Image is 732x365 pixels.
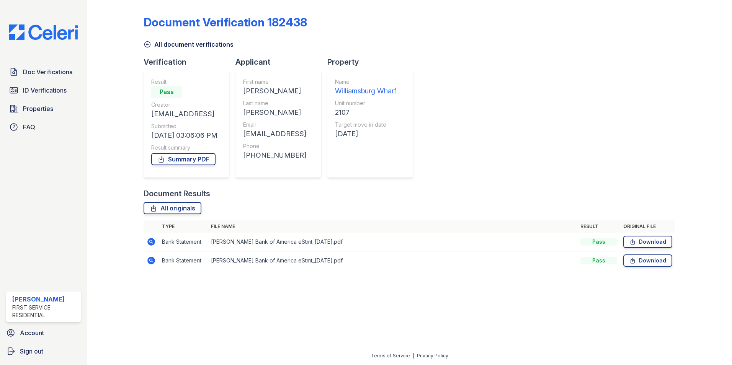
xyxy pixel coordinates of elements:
div: Document Results [144,188,210,199]
th: Type [159,220,208,233]
img: CE_Logo_Blue-a8612792a0a2168367f1c8372b55b34899dd931a85d93a1a3d3e32e68fde9ad4.png [3,24,84,40]
div: Creator [151,101,217,109]
td: [PERSON_NAME] Bank of America eStmt_[DATE].pdf [208,251,577,270]
td: Bank Statement [159,233,208,251]
div: [DATE] 03:06:06 PM [151,130,217,141]
div: Pass [151,86,182,98]
a: Sign out [3,344,84,359]
a: Summary PDF [151,153,216,165]
a: All document verifications [144,40,234,49]
span: ID Verifications [23,86,67,95]
a: Download [623,254,672,267]
a: Doc Verifications [6,64,81,80]
div: Unit number [335,99,396,107]
div: Pass [580,238,617,246]
div: Williamsburg Wharf [335,86,396,96]
td: [PERSON_NAME] Bank of America eStmt_[DATE].pdf [208,233,577,251]
th: Original file [620,220,675,233]
div: Email [243,121,306,129]
div: Result [151,78,217,86]
div: Submitted [151,122,217,130]
a: Download [623,236,672,248]
div: [PERSON_NAME] [243,86,306,96]
div: [PERSON_NAME] [12,295,78,304]
td: Bank Statement [159,251,208,270]
div: Result summary [151,144,217,152]
div: Target move in date [335,121,396,129]
span: Account [20,328,44,337]
div: [DATE] [335,129,396,139]
th: Result [577,220,620,233]
div: [EMAIL_ADDRESS] [151,109,217,119]
span: Properties [23,104,53,113]
div: [PHONE_NUMBER] [243,150,306,161]
div: Name [335,78,396,86]
span: Doc Verifications [23,67,72,77]
a: Properties [6,101,81,116]
div: [EMAIL_ADDRESS] [243,129,306,139]
a: Account [3,325,84,341]
div: Pass [580,257,617,264]
div: [PERSON_NAME] [243,107,306,118]
span: Sign out [20,347,43,356]
a: Privacy Policy [417,353,448,358]
a: Name Williamsburg Wharf [335,78,396,96]
th: File name [208,220,577,233]
a: ID Verifications [6,83,81,98]
a: Terms of Service [371,353,410,358]
div: Property [327,57,419,67]
div: | [413,353,414,358]
div: Verification [144,57,235,67]
a: All originals [144,202,201,214]
div: First name [243,78,306,86]
a: FAQ [6,119,81,135]
div: 2107 [335,107,396,118]
div: Phone [243,142,306,150]
span: FAQ [23,122,35,132]
div: Document Verification 182438 [144,15,307,29]
div: Last name [243,99,306,107]
div: Applicant [235,57,327,67]
div: First Service Residential [12,304,78,319]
